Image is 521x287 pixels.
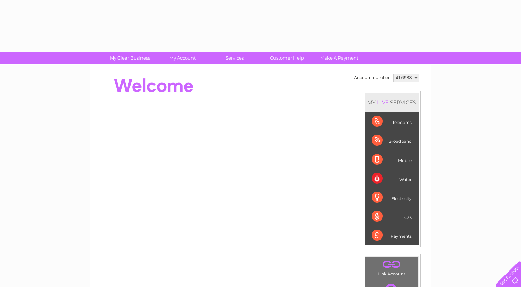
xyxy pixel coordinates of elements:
a: Make A Payment [311,52,368,64]
div: Payments [372,226,412,245]
a: Services [206,52,263,64]
div: LIVE [376,99,390,106]
div: MY SERVICES [365,93,419,112]
a: My Account [154,52,211,64]
td: Account number [352,72,392,84]
a: My Clear Business [102,52,158,64]
a: . [367,258,416,270]
div: Telecoms [372,112,412,131]
div: Electricity [372,188,412,207]
div: Broadband [372,131,412,150]
div: Mobile [372,150,412,169]
div: Water [372,169,412,188]
td: Link Account [365,256,418,278]
a: Customer Help [259,52,315,64]
div: Gas [372,207,412,226]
